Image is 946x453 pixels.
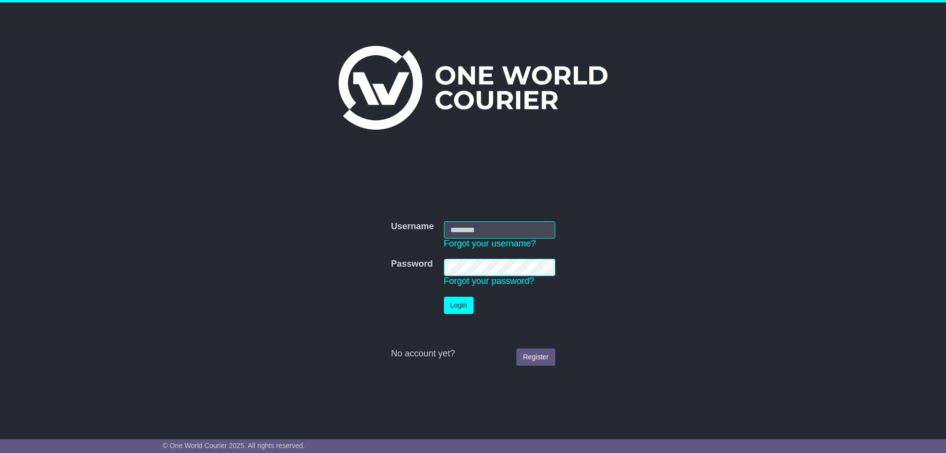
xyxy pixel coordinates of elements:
div: No account yet? [391,348,555,359]
span: © One World Courier 2025. All rights reserved. [163,442,305,450]
a: Register [516,348,555,366]
label: Password [391,259,433,270]
label: Username [391,221,434,232]
img: One World [338,46,608,130]
a: Forgot your password? [444,276,535,286]
button: Login [444,297,473,314]
a: Forgot your username? [444,239,536,248]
